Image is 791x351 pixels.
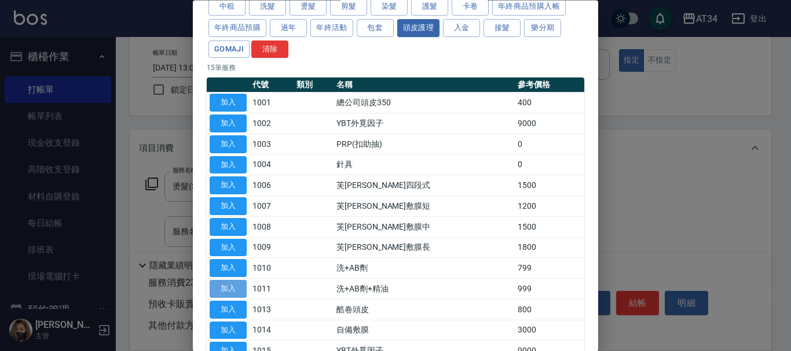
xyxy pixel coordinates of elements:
[334,175,515,196] td: 芙[PERSON_NAME]四段式
[270,19,307,37] button: 過年
[515,155,584,176] td: 0
[515,238,584,258] td: 1800
[210,218,247,236] button: 加入
[334,196,515,217] td: 芙[PERSON_NAME]敷膜短
[515,78,584,93] th: 參考價格
[250,155,294,176] td: 1004
[334,93,515,113] td: 總公司頭皮350
[250,279,294,300] td: 1011
[515,175,584,196] td: 1500
[334,155,515,176] td: 針具
[334,279,515,300] td: 洗+AB劑+精油
[208,40,250,58] button: GOMAJI
[524,19,561,37] button: 樂分期
[250,93,294,113] td: 1001
[210,94,247,112] button: 加入
[250,196,294,217] td: 1007
[443,19,480,37] button: 入金
[210,280,247,298] button: 加入
[334,134,515,155] td: PRP(扣助抽)
[357,19,394,37] button: 包套
[250,258,294,279] td: 1010
[334,258,515,279] td: 洗+AB劑
[334,320,515,341] td: 自備敷膜
[250,113,294,134] td: 1002
[515,217,584,238] td: 1500
[210,135,247,153] button: 加入
[310,19,353,37] button: 年終活動
[515,196,584,217] td: 1200
[397,19,440,37] button: 頭皮護理
[210,198,247,216] button: 加入
[210,177,247,195] button: 加入
[250,300,294,320] td: 1013
[515,134,584,155] td: 0
[334,113,515,134] td: YBT外覓因子
[210,260,247,278] button: 加入
[515,258,584,279] td: 799
[484,19,521,37] button: 接髮
[515,113,584,134] td: 9000
[250,175,294,196] td: 1006
[250,320,294,341] td: 1014
[210,156,247,174] button: 加入
[515,279,584,300] td: 999
[210,301,247,319] button: 加入
[210,322,247,339] button: 加入
[250,78,294,93] th: 代號
[515,320,584,341] td: 3000
[334,300,515,320] td: 酷卷頭皮
[207,63,584,73] p: 15 筆服務
[515,300,584,320] td: 800
[210,239,247,257] button: 加入
[251,40,288,58] button: 清除
[250,238,294,258] td: 1009
[334,78,515,93] th: 名稱
[334,238,515,258] td: 芙[PERSON_NAME]敷膜長
[208,19,266,37] button: 年終商品預購
[515,93,584,113] td: 400
[294,78,334,93] th: 類別
[210,115,247,133] button: 加入
[334,217,515,238] td: 芙[PERSON_NAME]敷膜中
[250,217,294,238] td: 1008
[250,134,294,155] td: 1003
